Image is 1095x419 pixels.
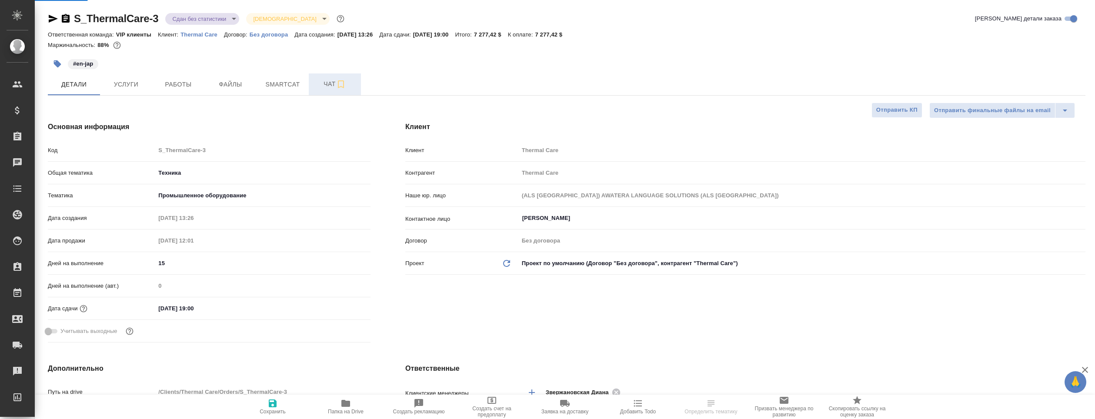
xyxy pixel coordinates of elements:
span: en-jap [67,60,99,67]
span: Сохранить [260,409,286,415]
span: Услуги [105,79,147,90]
input: Пустое поле [155,386,371,398]
a: Без договора [250,30,295,38]
a: S_ThermalCare-3 [74,13,158,24]
button: Добавить Todo [601,395,674,419]
input: Пустое поле [519,166,1085,179]
span: Детали [53,79,95,90]
p: Контактное лицо [405,215,519,223]
p: Маржинальность: [48,42,97,48]
span: Чат [314,79,356,90]
button: Добавить тэг [48,54,67,73]
p: Клиентские менеджеры [405,389,519,398]
h4: Клиент [405,122,1085,132]
a: Thermal Care [180,30,224,38]
div: Звержановская Диана [546,387,623,398]
p: Тематика [48,191,155,200]
span: Отправить финальные файлы на email [934,106,1051,116]
div: Сдан без статистики [165,13,239,25]
span: Отправить КП [876,105,918,115]
p: Дата создания: [294,31,337,38]
button: Скопировать ссылку для ЯМессенджера [48,13,58,24]
p: Итого: [455,31,474,38]
p: 7 277,42 $ [535,31,569,38]
input: ✎ Введи что-нибудь [155,302,231,315]
p: Ответственная команда: [48,31,116,38]
div: Сдан без статистики [246,13,329,25]
button: [DEMOGRAPHIC_DATA] [250,15,319,23]
button: Отправить финальные файлы на email [929,103,1055,118]
p: Код [48,146,155,155]
span: [PERSON_NAME] детали заказа [975,14,1062,23]
span: Добавить Todo [620,409,656,415]
p: Путь на drive [48,388,155,396]
button: Создать рекламацию [382,395,455,419]
span: Файлы [210,79,251,90]
h4: Ответственные [405,363,1085,374]
button: Выбери, если сб и вс нужно считать рабочими днями для выполнения заказа. [124,326,135,337]
span: Учитывать выходные [60,327,117,336]
input: Пустое поле [519,234,1085,247]
p: [DATE] 13:26 [337,31,380,38]
p: Без договора [250,31,295,38]
div: split button [929,103,1075,118]
div: Промышленное оборудование [155,188,371,203]
span: Smartcat [262,79,304,90]
p: Дата продажи [48,236,155,245]
p: Договор [405,236,519,245]
p: Контрагент [405,169,519,177]
input: Пустое поле [155,279,371,292]
p: VIP клиенты [116,31,158,38]
button: Отправить КП [871,103,922,118]
button: Папка на Drive [309,395,382,419]
span: Звержановская Диана [546,388,614,397]
button: Сохранить [236,395,309,419]
h4: Дополнительно [48,363,371,374]
button: Призвать менеджера по развитию [748,395,821,419]
button: 🙏 [1065,371,1086,393]
p: Проект [405,259,424,268]
span: Создать счет на предоплату [461,406,523,418]
button: 814.27 USD; 6740.00 RUB; [111,40,123,51]
button: Заявка на доставку [528,395,601,419]
p: Дата сдачи [48,304,78,313]
p: [DATE] 19:00 [413,31,455,38]
p: Договор: [224,31,250,38]
button: Скопировать ссылку [60,13,71,24]
p: Дата сдачи: [379,31,413,38]
input: Пустое поле [519,144,1085,156]
input: Пустое поле [155,144,371,156]
span: Скопировать ссылку на оценку заказа [826,406,888,418]
input: Пустое поле [155,234,231,247]
input: ✎ Введи что-нибудь [155,257,371,269]
input: Пустое поле [519,189,1085,202]
input: Пустое поле [155,212,231,224]
p: Дата создания [48,214,155,223]
span: Работы [157,79,199,90]
span: Призвать менеджера по развитию [753,406,815,418]
p: #en-jap [73,60,93,68]
button: Создать счет на предоплату [455,395,528,419]
h4: Основная информация [48,122,371,132]
span: Создать рекламацию [393,409,445,415]
button: Если добавить услуги и заполнить их объемом, то дата рассчитается автоматически [78,303,89,314]
button: Добавить менеджера [521,382,542,403]
span: Папка на Drive [328,409,364,415]
p: 7 277,42 $ [474,31,508,38]
p: Клиент [405,146,519,155]
p: Thermal Care [180,31,224,38]
p: Общая тематика [48,169,155,177]
span: Заявка на доставку [541,409,588,415]
p: Клиент: [158,31,180,38]
p: К оплате: [508,31,535,38]
button: Сдан без статистики [170,15,229,23]
span: Определить тематику [684,409,737,415]
span: 🙏 [1068,373,1083,391]
button: Доп статусы указывают на важность/срочность заказа [335,13,346,24]
div: Техника [155,166,371,180]
button: Open [1081,217,1082,219]
p: Дней на выполнение (авт.) [48,282,155,290]
div: Проект по умолчанию (Договор "Без договора", контрагент "Thermal Care") [519,256,1085,271]
button: Определить тематику [674,395,748,419]
p: Дней на выполнение [48,259,155,268]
